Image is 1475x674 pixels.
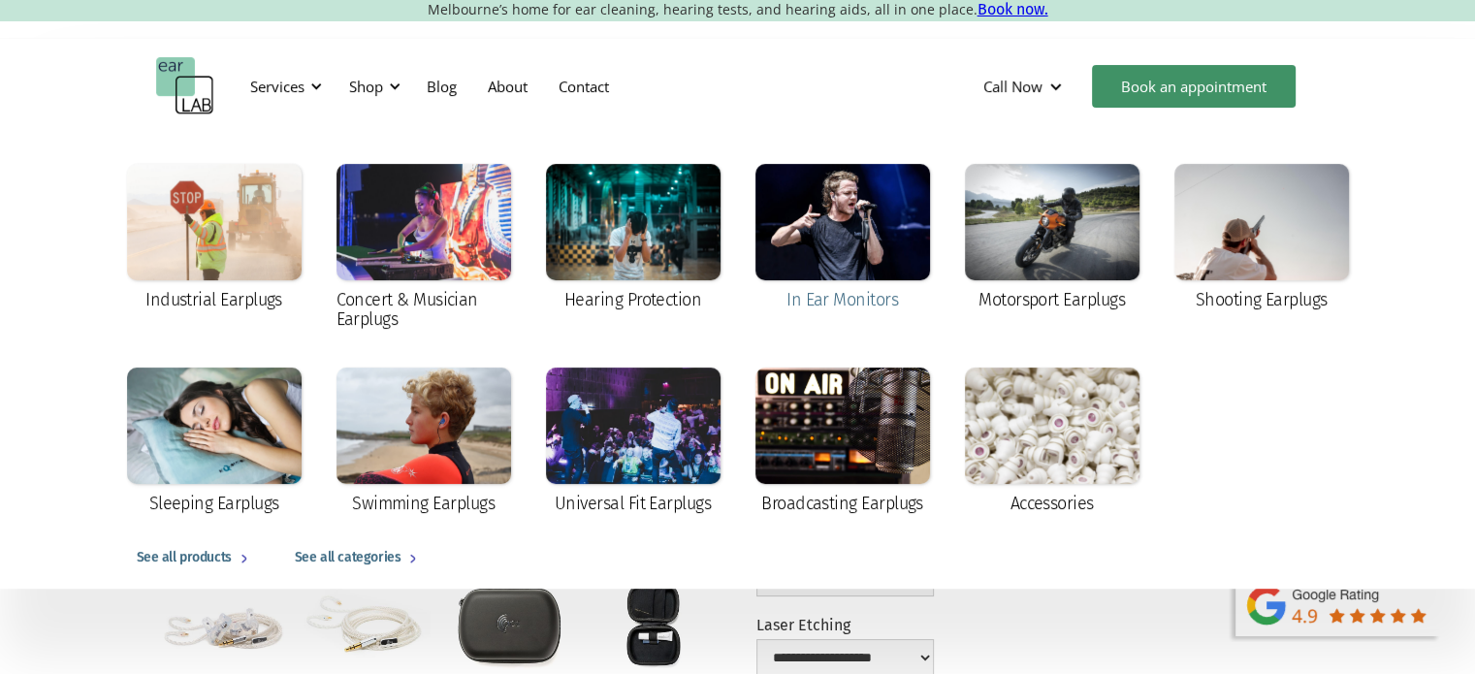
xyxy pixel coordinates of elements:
[786,290,898,309] div: In Ear Monitors
[536,358,730,527] a: Universal Fit Earplugs
[337,290,511,329] div: Concert & Musician Earplugs
[275,527,444,589] a: See all categories
[1196,290,1328,309] div: Shooting Earplugs
[337,57,406,115] div: Shop
[349,77,383,96] div: Shop
[761,494,923,513] div: Broadcasting Earplugs
[983,77,1042,96] div: Call Now
[564,290,701,309] div: Hearing Protection
[445,583,574,668] a: open lightbox
[1092,65,1296,108] a: Book an appointment
[756,616,934,634] label: Laser Etching
[117,154,311,323] a: Industrial Earplugs
[117,527,275,589] a: See all products
[145,290,282,309] div: Industrial Earplugs
[472,58,543,114] a: About
[536,154,730,323] a: Hearing Protection
[117,358,311,527] a: Sleeping Earplugs
[746,358,940,527] a: Broadcasting Earplugs
[327,358,521,527] a: Swimming Earplugs
[543,58,625,114] a: Contact
[156,57,214,115] a: home
[590,583,719,668] a: open lightbox
[295,546,401,569] div: See all categories
[955,358,1149,527] a: Accessories
[352,494,495,513] div: Swimming Earplugs
[156,583,285,669] a: open lightbox
[978,290,1125,309] div: Motorsport Earplugs
[968,57,1082,115] div: Call Now
[239,57,328,115] div: Services
[1010,494,1093,513] div: Accessories
[137,546,232,569] div: See all products
[327,154,521,342] a: Concert & Musician Earplugs
[955,154,1149,323] a: Motorsport Earplugs
[1165,154,1359,323] a: Shooting Earplugs
[250,77,305,96] div: Services
[555,494,711,513] div: Universal Fit Earplugs
[411,58,472,114] a: Blog
[746,154,940,323] a: In Ear Monitors
[149,494,279,513] div: Sleeping Earplugs
[301,583,430,663] a: open lightbox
